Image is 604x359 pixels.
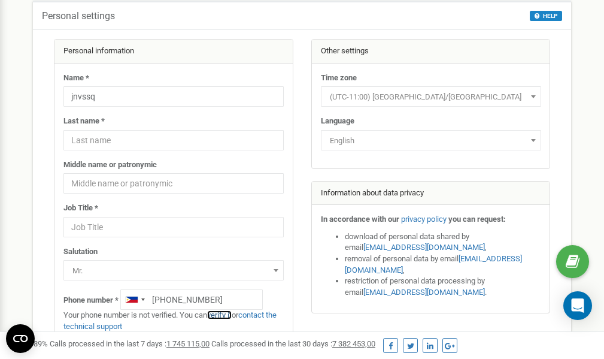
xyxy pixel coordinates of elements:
[63,246,98,258] label: Salutation
[63,295,119,306] label: Phone number *
[321,215,399,224] strong: In accordance with our
[325,89,537,105] span: (UTC-11:00) Pacific/Midway
[68,263,280,279] span: Mr.
[54,40,293,64] div: Personal information
[325,132,537,149] span: English
[50,339,210,348] span: Calls processed in the last 7 days :
[563,291,592,320] div: Open Intercom Messenger
[63,203,98,214] label: Job Title *
[321,116,354,127] label: Language
[63,73,89,84] label: Name *
[363,288,485,297] a: [EMAIL_ADDRESS][DOMAIN_NAME]
[332,339,375,348] u: 7 382 453,00
[448,215,506,224] strong: you can request:
[166,339,210,348] u: 1 745 115,00
[63,116,105,127] label: Last name *
[211,339,375,348] span: Calls processed in the last 30 days :
[6,324,35,353] button: Open CMP widget
[121,290,148,309] div: Telephone country code
[345,254,541,276] li: removal of personal data by email ,
[63,217,284,237] input: Job Title
[207,310,232,319] a: verify it
[530,11,562,21] button: HELP
[42,11,115,22] h5: Personal settings
[63,130,284,150] input: Last name
[63,260,284,280] span: Mr.
[321,130,541,150] span: English
[312,40,550,64] div: Other settings
[63,86,284,107] input: Name
[345,254,522,274] a: [EMAIL_ADDRESS][DOMAIN_NAME]
[345,231,541,254] li: download of personal data shared by email ,
[363,243,485,252] a: [EMAIL_ADDRESS][DOMAIN_NAME]
[312,182,550,206] div: Information about data privacy
[120,289,263,310] input: +1-800-555-55-55
[63,173,284,194] input: Middle name or patronymic
[345,276,541,298] li: restriction of personal data processing by email .
[401,215,447,224] a: privacy policy
[321,73,357,84] label: Time zone
[63,159,157,171] label: Middle name or patronymic
[63,310,277,331] a: contact the technical support
[63,310,284,332] p: Your phone number is not verified. You can or
[321,86,541,107] span: (UTC-11:00) Pacific/Midway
